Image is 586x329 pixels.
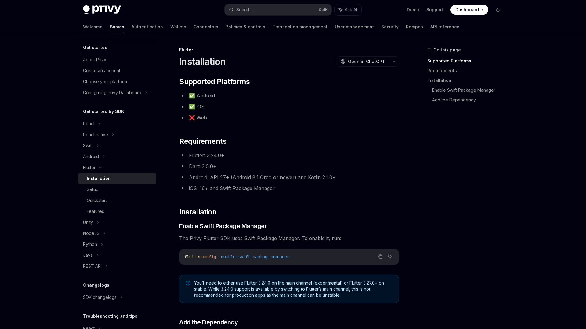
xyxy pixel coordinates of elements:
div: Installation [87,175,111,182]
a: Recipes [406,19,423,34]
a: Create an account [78,65,156,76]
li: Flutter: 3.24.0+ [179,151,399,160]
a: Policies & controls [226,19,265,34]
a: Support [426,7,443,13]
a: Choose your platform [78,76,156,87]
div: Python [83,241,97,248]
span: The Privy Flutter SDK uses Swift Package Manager. To enable it, run: [179,234,399,242]
li: iOS: 16+ and Swift Package Manager [179,184,399,193]
a: Connectors [194,19,218,34]
button: Toggle dark mode [493,5,503,15]
button: Ask AI [386,253,394,260]
div: Configuring Privy Dashboard [83,89,141,96]
div: Flutter [179,47,399,53]
li: ❌ Web [179,113,399,122]
button: Search...CtrlK [225,4,331,15]
a: User management [335,19,374,34]
h5: Changelogs [83,281,109,289]
span: On this page [433,46,461,54]
li: Android: API 27+ (Android 8.1 Oreo or newer) and Kotlin 2.1.0+ [179,173,399,182]
a: Features [78,206,156,217]
span: You’ll need to either use Flutter 3.24.0 on the main channel (experimental) or Flutter 3.27.0+ on... [194,280,393,298]
a: Authentication [132,19,163,34]
a: Setup [78,184,156,195]
span: Ask AI [345,7,357,13]
a: Supported Platforms [427,56,508,66]
span: Installation [179,207,216,217]
a: Welcome [83,19,103,34]
h5: Get started [83,44,107,51]
a: Enable Swift Package Manager [432,85,508,95]
span: Requirements [179,136,226,146]
div: Flutter [83,164,96,171]
a: Requirements [427,66,508,76]
button: Ask AI [335,4,361,15]
a: Installation [427,76,508,85]
div: Setup [87,186,99,193]
svg: Note [186,281,190,285]
a: Wallets [170,19,186,34]
div: Unity [83,219,93,226]
img: dark logo [83,5,121,14]
div: Swift [83,142,93,149]
a: Add the Dependency [432,95,508,105]
span: config [201,254,216,260]
a: Transaction management [273,19,327,34]
li: ✅ Android [179,91,399,100]
h1: Installation [179,56,226,67]
div: Java [83,252,93,259]
a: Quickstart [78,195,156,206]
span: flutter [184,254,201,260]
div: Create an account [83,67,120,74]
button: Open in ChatGPT [337,56,389,67]
li: ✅ iOS [179,102,399,111]
span: Supported Platforms [179,77,250,87]
span: Open in ChatGPT [348,58,385,65]
span: Ctrl K [319,7,328,12]
div: Choose your platform [83,78,127,85]
a: Installation [78,173,156,184]
a: About Privy [78,54,156,65]
div: Search... [236,6,253,13]
div: Quickstart [87,197,107,204]
span: Add the Dependency [179,318,238,327]
li: Dart: 3.0.0+ [179,162,399,171]
span: Enable Swift Package Manager [179,222,267,230]
div: About Privy [83,56,106,63]
button: Copy the contents from the code block [376,253,384,260]
a: Basics [110,19,124,34]
div: REST API [83,263,102,270]
span: --enable-swift-package-manager [216,254,289,260]
div: Android [83,153,99,160]
div: Features [87,208,104,215]
div: SDK changelogs [83,294,117,301]
a: Demo [407,7,419,13]
div: React native [83,131,108,138]
div: React [83,120,95,127]
a: Dashboard [450,5,488,15]
div: NodeJS [83,230,99,237]
a: Security [381,19,399,34]
a: API reference [430,19,459,34]
h5: Troubleshooting and tips [83,313,137,320]
h5: Get started by SDK [83,108,124,115]
span: Dashboard [455,7,479,13]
